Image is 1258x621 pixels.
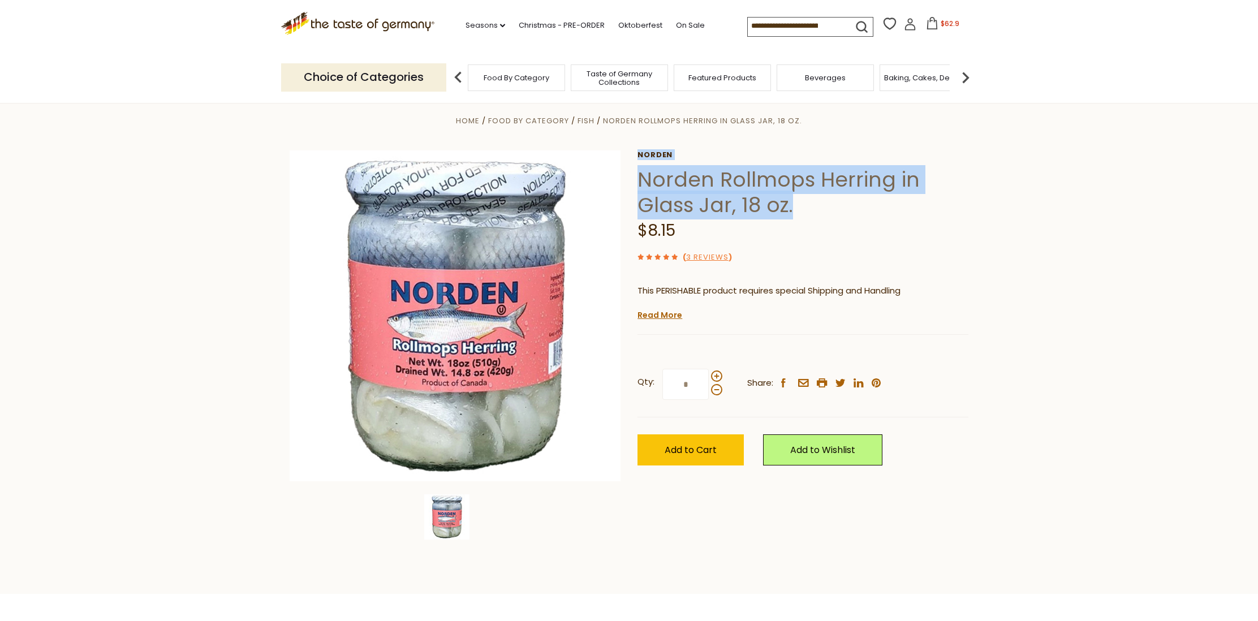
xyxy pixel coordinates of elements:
input: Qty: [662,369,709,400]
a: Add to Wishlist [763,434,882,465]
img: Norden Rollmops Herring in Glass Jar [424,494,469,540]
a: Seasons [466,19,505,32]
a: Oktoberfest [618,19,662,32]
a: Baking, Cakes, Desserts [884,74,972,82]
a: Food By Category [488,115,569,126]
button: Add to Cart [637,434,744,465]
span: ( ) [683,252,732,262]
a: On Sale [676,19,705,32]
a: Read More [637,309,682,321]
img: next arrow [954,66,977,89]
a: Home [456,115,480,126]
a: Featured Products [688,74,756,82]
a: Christmas - PRE-ORDER [519,19,605,32]
img: previous arrow [447,66,469,89]
span: Add to Cart [665,443,717,456]
a: Beverages [805,74,846,82]
img: Norden Rollmops Herring in Glass Jar [290,150,621,481]
a: 3 Reviews [686,252,729,264]
span: Share: [747,376,773,390]
strong: Qty: [637,375,654,389]
a: Fish [578,115,594,126]
a: Norden [637,150,968,159]
button: $62.9 [919,17,967,34]
a: Taste of Germany Collections [574,70,665,87]
p: This PERISHABLE product requires special Shipping and Handling [637,284,968,298]
h1: Norden Rollmops Herring in Glass Jar, 18 oz. [637,167,968,218]
li: We will ship this product in heat-protective packaging and ice. [648,307,968,321]
a: Food By Category [484,74,549,82]
span: $8.15 [637,219,675,241]
a: Norden Rollmops Herring in Glass Jar, 18 oz. [603,115,802,126]
p: Choice of Categories [281,63,446,91]
span: $62.9 [941,19,959,28]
